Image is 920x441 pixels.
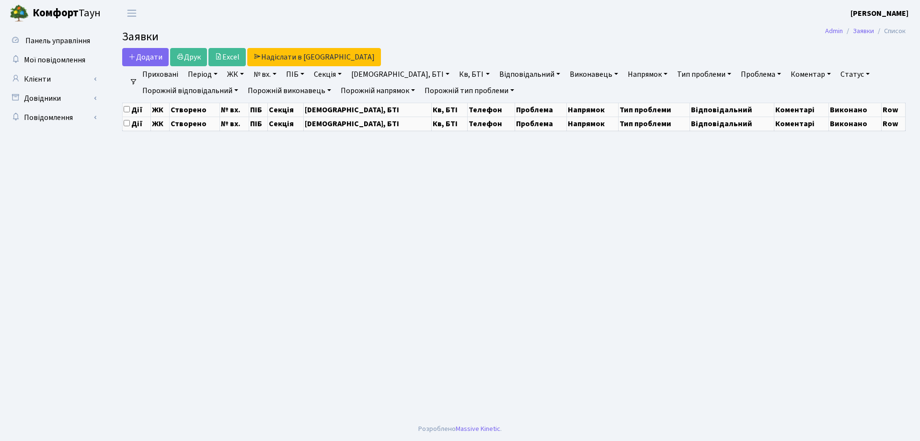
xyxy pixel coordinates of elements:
[515,117,566,131] th: Проблема
[851,8,908,19] a: [PERSON_NAME]
[673,66,735,83] a: Тип проблеми
[138,66,182,83] a: Приховані
[515,103,566,117] th: Проблема
[5,89,101,108] a: Довідники
[5,70,101,89] a: Клієнти
[151,103,169,117] th: ЖК
[25,36,90,46] span: Панель управління
[787,66,835,83] a: Коментар
[220,117,249,131] th: № вх.
[837,66,874,83] a: Статус
[431,103,467,117] th: Кв, БТІ
[249,117,268,131] th: ПІБ
[33,5,101,22] span: Таун
[122,28,159,45] span: Заявки
[737,66,785,83] a: Проблема
[853,26,874,36] a: Заявки
[244,83,335,99] a: Порожній виконавець
[624,66,671,83] a: Напрямок
[24,55,85,65] span: Мої повідомлення
[418,424,502,434] div: Розроблено .
[874,26,906,36] li: Список
[829,117,881,131] th: Виконано
[337,83,419,99] a: Порожній напрямок
[455,66,493,83] a: Кв, БТІ
[123,117,151,131] th: Дії
[282,66,308,83] a: ПІБ
[249,103,268,117] th: ПІБ
[566,66,622,83] a: Виконавець
[169,117,220,131] th: Створено
[169,103,220,117] th: Створено
[122,48,169,66] a: Додати
[223,66,248,83] a: ЖК
[33,5,79,21] b: Комфорт
[567,117,619,131] th: Напрямок
[208,48,246,66] a: Excel
[5,31,101,50] a: Панель управління
[619,103,690,117] th: Тип проблеми
[468,117,515,131] th: Телефон
[811,21,920,41] nav: breadcrumb
[347,66,453,83] a: [DEMOGRAPHIC_DATA], БТІ
[421,83,518,99] a: Порожній тип проблеми
[5,108,101,127] a: Повідомлення
[468,103,515,117] th: Телефон
[10,4,29,23] img: logo.png
[690,117,774,131] th: Відповідальний
[774,103,829,117] th: Коментарі
[829,103,881,117] th: Виконано
[304,117,431,131] th: [DEMOGRAPHIC_DATA], БТІ
[456,424,500,434] a: Massive Kinetic
[619,117,690,131] th: Тип проблеми
[431,117,467,131] th: Кв, БТІ
[170,48,207,66] a: Друк
[250,66,280,83] a: № вх.
[151,117,169,131] th: ЖК
[138,83,242,99] a: Порожній відповідальний
[495,66,564,83] a: Відповідальний
[304,103,431,117] th: [DEMOGRAPHIC_DATA], БТІ
[247,48,381,66] a: Надіслати в [GEOGRAPHIC_DATA]
[184,66,221,83] a: Період
[123,103,151,117] th: Дії
[825,26,843,36] a: Admin
[128,52,162,62] span: Додати
[881,103,905,117] th: Row
[220,103,249,117] th: № вх.
[268,117,304,131] th: Секція
[268,103,304,117] th: Секція
[881,117,905,131] th: Row
[567,103,619,117] th: Напрямок
[5,50,101,70] a: Мої повідомлення
[310,66,345,83] a: Секція
[120,5,144,21] button: Переключити навігацію
[774,117,829,131] th: Коментарі
[690,103,774,117] th: Відповідальний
